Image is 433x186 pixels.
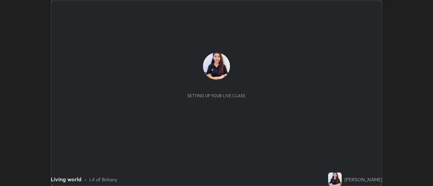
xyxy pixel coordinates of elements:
div: L4 of Botany [89,176,117,183]
div: Living world [51,175,82,183]
img: ff671595fe084de293bec4a29ab65488.jpg [328,172,342,186]
div: [PERSON_NAME] [344,176,382,183]
div: • [84,176,87,183]
div: Setting up your live class [187,93,245,98]
img: ff671595fe084de293bec4a29ab65488.jpg [203,53,230,80]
